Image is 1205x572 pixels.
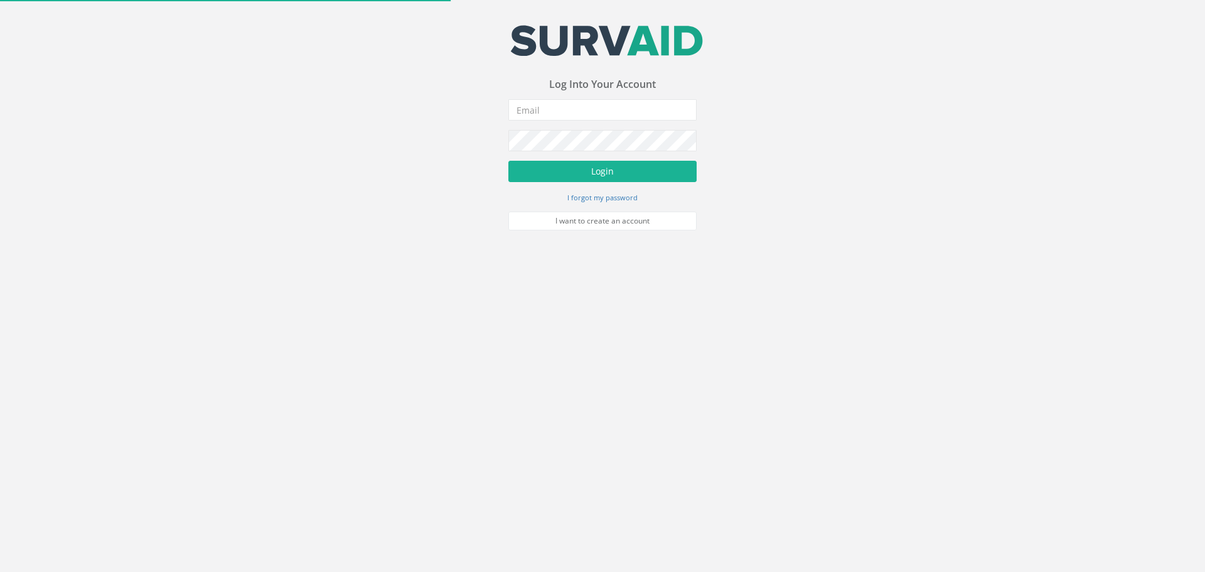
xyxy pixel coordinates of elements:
[567,193,638,202] small: I forgot my password
[508,212,697,230] a: I want to create an account
[508,99,697,121] input: Email
[567,192,638,203] a: I forgot my password
[508,79,697,90] h3: Log Into Your Account
[508,161,697,182] button: Login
